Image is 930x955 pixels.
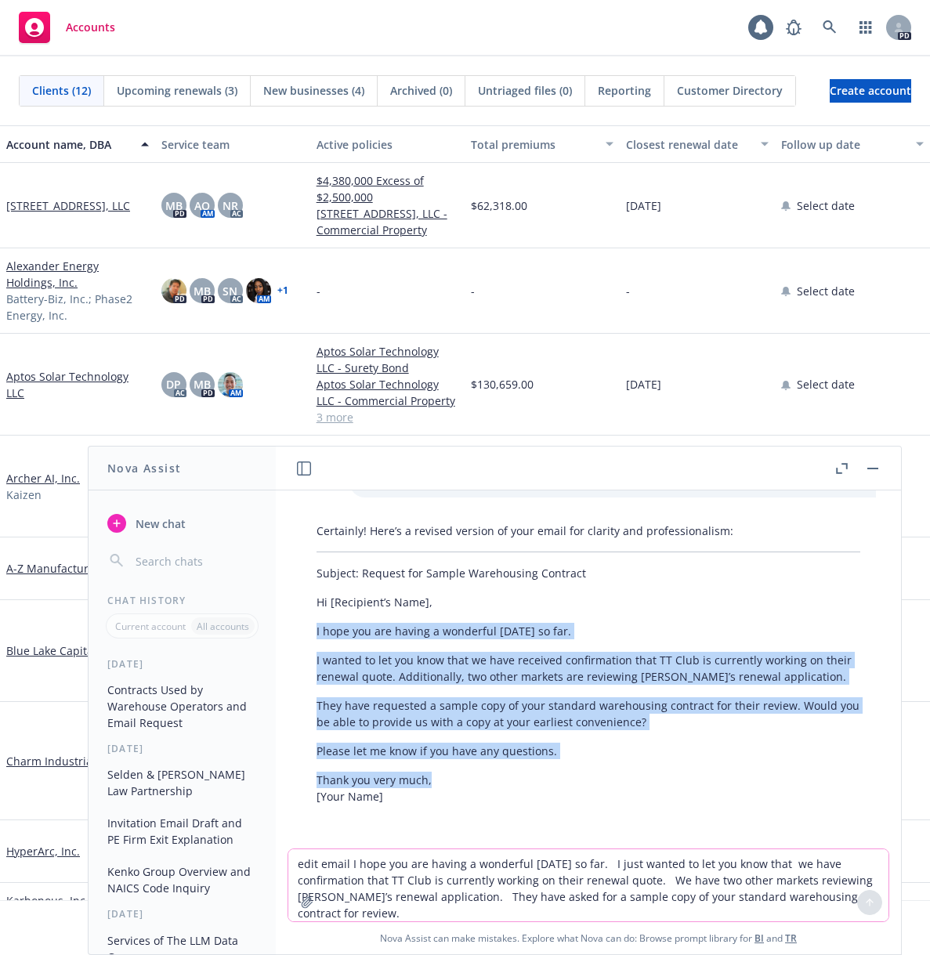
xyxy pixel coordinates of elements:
button: Invitation Email Draft and PE Firm Exit Explanation [101,810,263,852]
input: Search chats [132,550,257,572]
a: A-Z Manufacturing [6,560,105,577]
a: [STREET_ADDRESS], LLC [6,197,130,214]
span: - [626,283,630,299]
button: Total premiums [465,125,620,163]
span: $62,318.00 [471,197,527,214]
div: Total premiums [471,136,596,153]
a: Archer AI, Inc. - Business Owners [317,445,459,478]
span: AO [194,197,210,214]
button: New chat [101,509,263,537]
h1: Nova Assist [107,460,181,476]
a: + 1 [277,286,288,295]
a: Create account [830,79,911,103]
span: Create account [830,76,911,106]
img: photo [246,278,271,303]
div: Service team [161,136,304,153]
a: $4,380,000 Excess of $2,500,000 [317,172,459,205]
span: Select date [797,283,855,299]
span: $130,659.00 [471,376,534,392]
div: [DATE] [89,657,276,671]
img: photo [161,278,186,303]
button: Closest renewal date [620,125,775,163]
a: Aptos Solar Technology LLC - Commercial Property [317,376,459,409]
p: I wanted to let you know that we have received confirmation that TT Club is currently working on ... [317,652,860,685]
div: Account name, DBA [6,136,132,153]
p: They have requested a sample copy of your standard warehousing contract for their review. Would y... [317,697,860,730]
div: Follow up date [781,136,906,153]
span: MB [194,283,211,299]
a: HyperArc, Inc. [6,843,80,859]
p: Please let me know if you have any questions. [317,743,860,759]
p: Certainly! Here’s a revised version of your email for clarity and professionalism: [317,523,860,539]
button: Selden & [PERSON_NAME] Law Partnership [101,761,263,804]
p: Subject: Request for Sample Warehousing Contract [317,565,860,581]
span: New businesses (4) [263,82,364,99]
span: [DATE] [626,376,661,392]
span: Kaizen [6,487,42,503]
a: Charm Industrial, Inc. [6,753,121,769]
div: Closest renewal date [626,136,751,153]
span: Clients (12) [32,82,91,99]
a: Karbonous, Inc [6,892,85,909]
div: Chat History [89,594,276,607]
span: DP [166,376,181,392]
button: Contracts Used by Warehouse Operators and Email Request [101,677,263,736]
a: Archer AI, Inc. [6,470,80,487]
a: 3 more [317,409,459,425]
span: [DATE] [626,197,661,214]
a: Report a Bug [778,12,809,43]
span: Archived (0) [390,82,452,99]
p: Hi [Recipient’s Name], [317,594,860,610]
p: Current account [115,620,186,633]
a: [STREET_ADDRESS], LLC - Commercial Property [317,205,459,238]
div: Active policies [317,136,459,153]
span: Untriaged files (0) [478,82,572,99]
span: MB [165,197,183,214]
span: MB [194,376,211,392]
button: Kenko Group Overview and NAICS Code Inquiry [101,859,263,901]
span: Upcoming renewals (3) [117,82,237,99]
span: SN [223,283,237,299]
span: Select date [797,376,855,392]
p: Thank you very much, [Your Name] [317,772,860,805]
span: Nova Assist can make mistakes. Explore what Nova can do: Browse prompt library for and [282,922,895,954]
span: Reporting [598,82,651,99]
a: Search [814,12,845,43]
img: photo [218,372,243,397]
a: BI [754,931,764,945]
a: Blue Lake Capital, LLC [6,642,121,659]
span: - [471,283,475,299]
span: Battery-Biz, Inc.; Phase2 Energy, Inc. [6,291,149,324]
span: Select date [797,197,855,214]
span: New chat [132,515,186,532]
p: All accounts [197,620,249,633]
span: NR [223,197,238,214]
a: Aptos Solar Technology LLC [6,368,149,401]
button: Service team [155,125,310,163]
a: TR [785,931,797,945]
a: Accounts [13,5,121,49]
span: Accounts [66,21,115,34]
span: - [317,283,320,299]
p: I hope you are having a wonderful [DATE] so far. [317,623,860,639]
div: [DATE] [89,907,276,921]
span: Customer Directory [677,82,783,99]
div: [DATE] [89,742,276,755]
button: Active policies [310,125,465,163]
button: Follow up date [775,125,930,163]
a: Alexander Energy Holdings, Inc. [6,258,149,291]
a: Switch app [850,12,881,43]
a: Aptos Solar Technology LLC - Surety Bond [317,343,459,376]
